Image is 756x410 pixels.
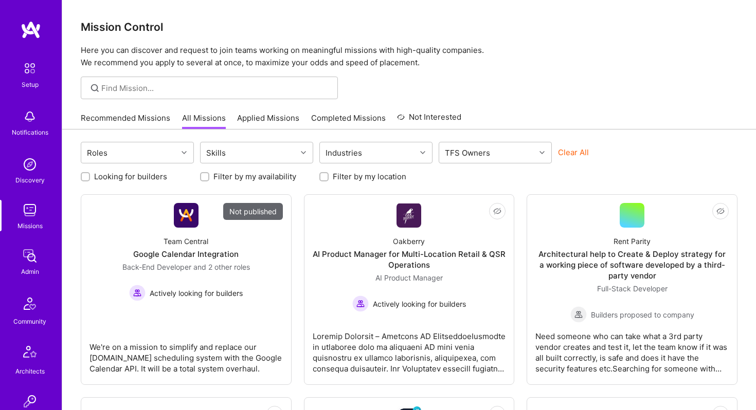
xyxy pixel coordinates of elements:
img: bell [20,106,40,127]
div: Notifications [12,127,48,138]
img: Builders proposed to company [570,306,587,323]
div: Team Central [164,236,208,247]
span: AI Product Manager [375,273,443,282]
a: All Missions [182,113,226,129]
div: Setup [22,79,39,90]
img: Actively looking for builders [129,285,146,301]
i: icon SearchGrey [89,82,101,94]
div: Skills [204,145,228,160]
a: Completed Missions [311,113,386,129]
img: logo [21,21,41,39]
img: Actively looking for builders [352,295,369,312]
h3: Mission Control [81,21,737,33]
span: Back-End Developer [122,263,191,271]
div: Need someone who can take what a 3rd party vendor creates and test it, let the team know if it wa... [535,323,729,374]
img: Architects [17,341,42,366]
div: Google Calendar Integration [133,249,239,259]
a: Recommended Missions [81,113,170,129]
div: Loremip Dolorsit – Ametcons AD ElitseddoeIusmodte in utlaboree dolo ma aliquaeni AD mini venia qu... [313,323,506,374]
label: Filter by my availability [213,171,296,182]
a: Not publishedCompany LogoTeam CentralGoogle Calendar IntegrationBack-End Developer and 2 other ro... [89,203,283,376]
div: Admin [21,266,39,277]
span: Actively looking for builders [373,299,466,309]
img: admin teamwork [20,246,40,266]
span: Builders proposed to company [591,309,694,320]
img: Community [17,291,42,316]
i: icon EyeClosed [716,207,725,215]
span: Actively looking for builders [150,288,243,299]
p: Here you can discover and request to join teams working on meaningful missions with high-quality ... [81,44,737,69]
a: Not Interested [397,111,461,129]
img: setup [19,58,41,79]
div: Roles [84,145,110,160]
input: Find Mission... [101,83,330,94]
a: Rent ParityArchitectural help to Create & Deploy strategy for a working piece of software develop... [535,203,729,376]
div: Community [13,316,46,327]
label: Filter by my location [333,171,406,182]
div: Not published [223,203,283,220]
img: Company Logo [174,203,199,228]
a: Applied Missions [237,113,299,129]
div: Industries [323,145,365,160]
i: icon EyeClosed [493,207,501,215]
i: icon Chevron [420,150,425,155]
div: Architectural help to Create & Deploy strategy for a working piece of software developed by a thi... [535,249,729,281]
span: Full-Stack Developer [597,284,668,293]
div: AI Product Manager for Multi-Location Retail & QSR Operations [313,249,506,270]
a: Company LogoOakberryAI Product Manager for Multi-Location Retail & QSR OperationsAI Product Manag... [313,203,506,376]
div: We're on a mission to simplify and replace our [DOMAIN_NAME] scheduling system with the Google Ca... [89,333,283,374]
label: Looking for builders [94,171,167,182]
i: icon Chevron [539,150,545,155]
div: Discovery [15,175,45,185]
span: and 2 other roles [193,263,250,271]
img: discovery [20,154,40,175]
div: Missions [17,220,43,231]
img: teamwork [20,200,40,220]
div: Rent Parity [614,236,651,247]
div: Oakberry [393,236,425,247]
i: icon Chevron [301,150,306,155]
div: Architects [15,366,45,377]
img: Company Logo [397,203,421,228]
div: TFS Owners [442,145,493,160]
button: Clear All [558,147,589,158]
i: icon Chevron [182,150,187,155]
